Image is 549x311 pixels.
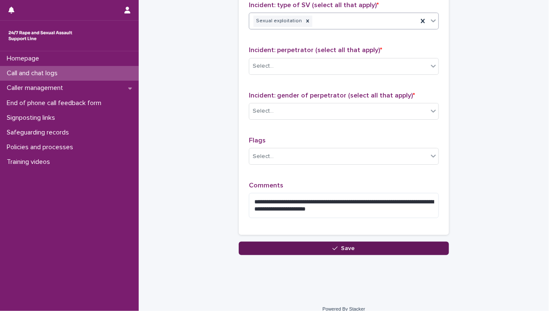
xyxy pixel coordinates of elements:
span: Save [341,245,355,251]
p: Caller management [3,84,70,92]
button: Save [239,242,449,255]
div: Select... [253,152,274,161]
img: rhQMoQhaT3yELyF149Cw [7,27,74,44]
span: Incident: perpetrator (select all that apply) [249,47,382,53]
span: Flags [249,137,266,144]
p: Call and chat logs [3,69,64,77]
div: Select... [253,62,274,71]
span: Incident: type of SV (select all that apply) [249,2,379,8]
p: Homepage [3,55,46,63]
span: Incident: gender of perpetrator (select all that apply) [249,92,415,99]
div: Sexual exploitation [253,16,303,27]
p: End of phone call feedback form [3,99,108,107]
p: Safeguarding records [3,129,76,137]
p: Training videos [3,158,57,166]
p: Policies and processes [3,143,80,151]
div: Select... [253,107,274,116]
p: Signposting links [3,114,62,122]
span: Comments [249,182,283,189]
